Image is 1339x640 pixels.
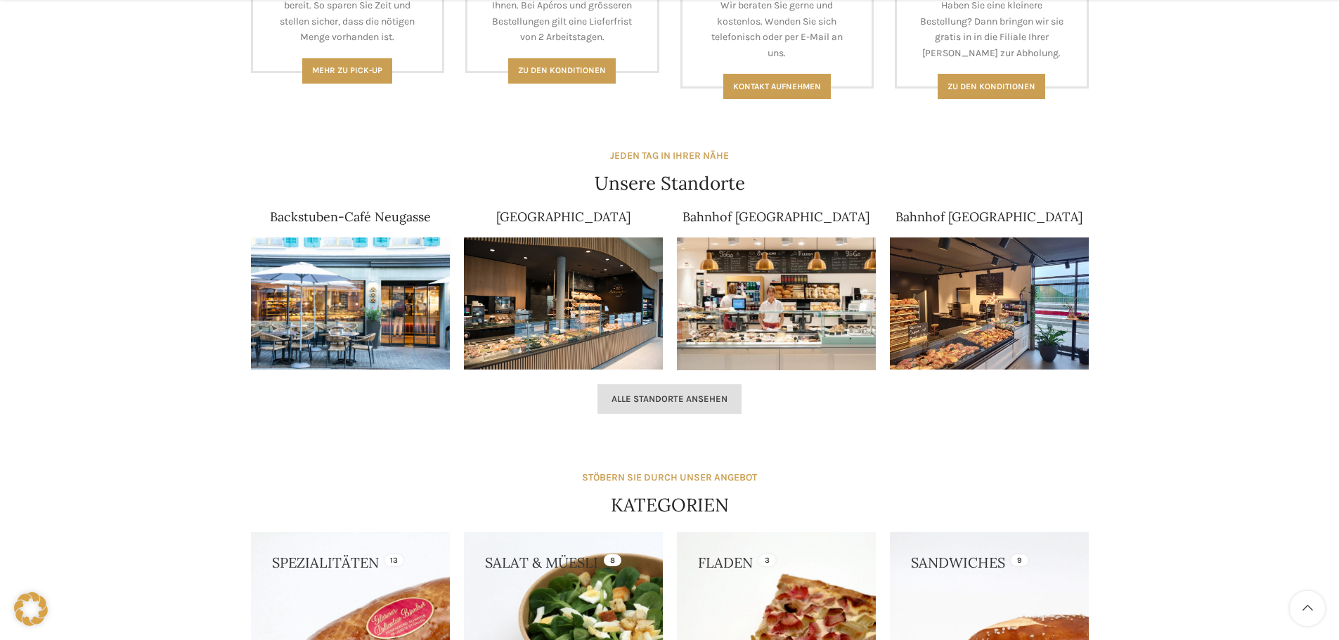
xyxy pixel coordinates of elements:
a: Scroll to top button [1290,591,1325,626]
a: Bahnhof [GEOGRAPHIC_DATA] [683,209,869,225]
span: Alle Standorte ansehen [612,393,727,405]
span: Zu den Konditionen [518,65,606,75]
span: Mehr zu Pick-Up [312,65,382,75]
a: Zu den konditionen [938,74,1045,99]
a: Backstuben-Café Neugasse [270,209,431,225]
a: Mehr zu Pick-Up [302,58,392,84]
div: JEDEN TAG IN IHRER NÄHE [610,148,729,164]
span: Zu den konditionen [947,81,1035,91]
a: Bahnhof [GEOGRAPHIC_DATA] [895,209,1082,225]
a: Zu den Konditionen [508,58,616,84]
span: Kontakt aufnehmen [733,81,821,91]
h4: KATEGORIEN [611,492,729,518]
h4: Unsere Standorte [595,171,745,196]
a: [GEOGRAPHIC_DATA] [496,209,630,225]
a: Alle Standorte ansehen [597,384,742,414]
a: Kontakt aufnehmen [723,74,831,99]
div: STÖBERN SIE DURCH UNSER ANGEBOT [582,470,757,485]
